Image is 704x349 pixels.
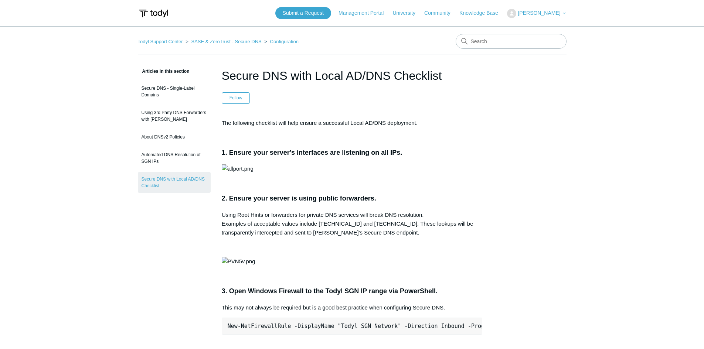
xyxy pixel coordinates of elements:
a: Community [424,9,458,17]
h1: Secure DNS with Local AD/DNS Checklist [222,67,483,85]
input: Search [456,34,567,49]
p: Using Root Hints or forwarders for private DNS services will break DNS resolution. Examples of ac... [222,211,483,237]
button: [PERSON_NAME] [507,9,566,18]
a: SASE & ZeroTrust - Secure DNS [191,39,261,44]
p: This may not always be required but is a good best practice when configuring Secure DNS. [222,303,483,312]
a: About DNSv2 Policies [138,130,211,144]
h3: 3. Open Windows Firewall to the Todyl SGN IP range via PowerShell. [222,286,483,297]
span: Articles in this section [138,69,190,74]
pre: New-NetFirewallRule -DisplayName "Todyl SGN Network" -Direction Inbound -Program Any -LocalAddres... [222,318,483,335]
a: Automated DNS Resolution of SGN IPs [138,148,211,168]
a: Using 3rd Party DNS Forwarders with [PERSON_NAME] [138,106,211,126]
button: Follow Article [222,92,250,103]
li: SASE & ZeroTrust - Secure DNS [184,39,263,44]
a: Secure DNS - Single-Label Domains [138,81,211,102]
a: Secure DNS with Local AD/DNS Checklist [138,172,211,193]
a: Submit a Request [275,7,331,19]
li: Todyl Support Center [138,39,184,44]
span: [PERSON_NAME] [518,10,560,16]
img: allport.png [222,164,254,173]
a: Knowledge Base [459,9,506,17]
li: Configuration [263,39,299,44]
a: University [392,9,422,17]
a: Todyl Support Center [138,39,183,44]
a: Management Portal [339,9,391,17]
img: PVN5v.png [222,257,255,266]
p: The following checklist will help ensure a successful Local AD/DNS deployment. [222,119,483,127]
a: Configuration [270,39,299,44]
h3: 1. Ensure your server's interfaces are listening on all IPs. [222,147,483,158]
h3: 2. Ensure your server is using public forwarders. [222,193,483,204]
img: Todyl Support Center Help Center home page [138,7,169,20]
